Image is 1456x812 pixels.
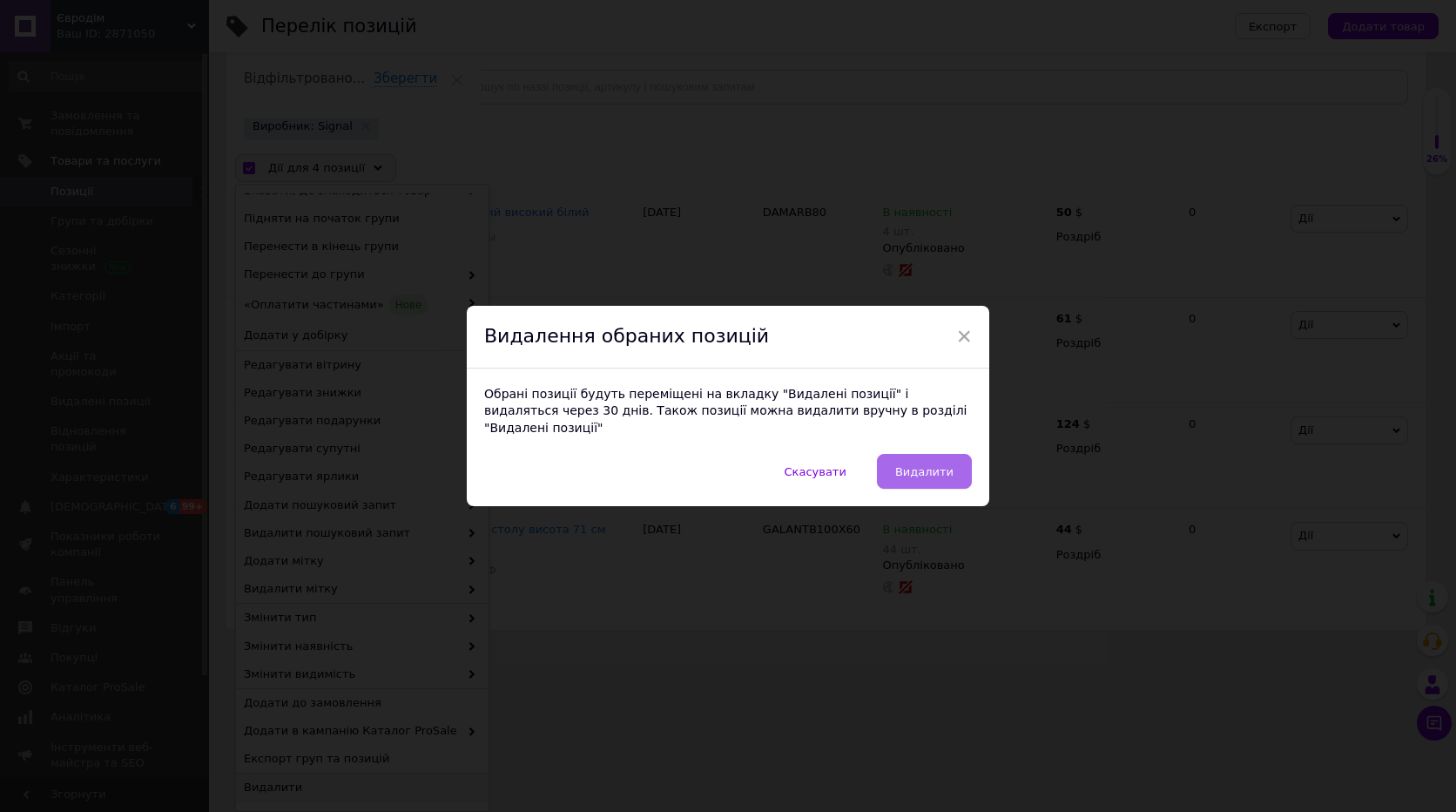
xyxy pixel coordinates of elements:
span: Видалити [895,465,954,478]
span: Скасувати [785,465,846,478]
button: Видалити [877,454,972,489]
span: Видалення обраних позицій [484,325,769,347]
span: Обрані позиції будуть переміщені на вкладку "Видалені позиції" і видаляться через 30 днів. Також ... [484,387,967,435]
button: Скасувати [766,454,865,489]
span: × [956,321,972,351]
